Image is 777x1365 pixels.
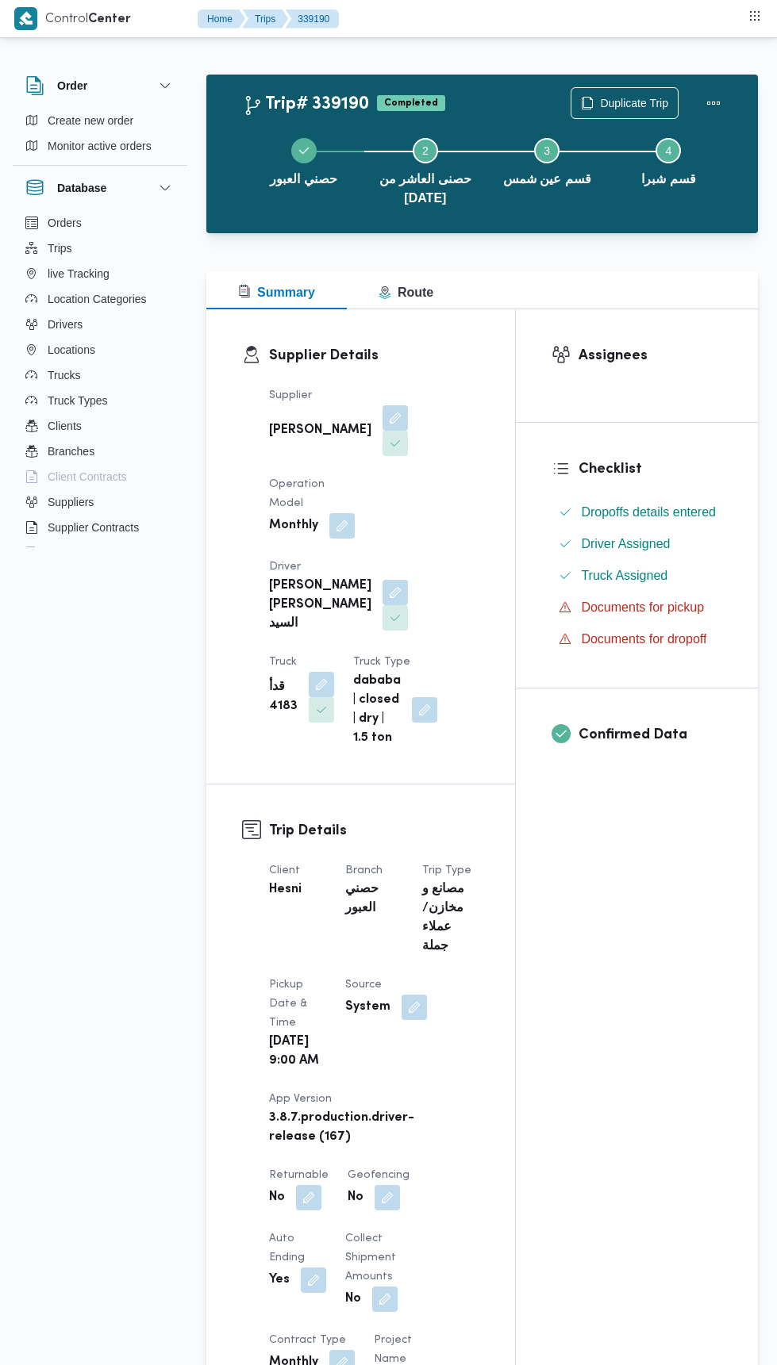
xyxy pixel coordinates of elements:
span: حصنى العاشر من [DATE] [377,170,473,208]
button: Orders [19,210,181,236]
span: Returnable [269,1170,329,1180]
b: مصانع و مخازن/عملاء جملة [422,880,476,957]
span: Drivers [48,315,83,334]
button: Supplier Contracts [19,515,181,540]
b: حصني العبور [345,880,399,918]
button: Trips [19,236,181,261]
button: Drivers [19,312,181,337]
b: Completed [384,98,438,108]
span: حصني العبور [270,170,337,189]
span: Truck Types [48,391,107,410]
button: Monitor active orders [19,133,181,159]
span: Truck [269,657,297,667]
button: Trucks [19,362,181,388]
span: 3 [544,144,550,157]
h3: Checklist [579,458,722,480]
b: No [345,1290,361,1309]
span: Documents for pickup [581,598,704,617]
span: Documents for dropoff [581,630,706,649]
b: No [269,1188,285,1207]
span: Trips [48,239,72,258]
span: 4 [665,144,671,157]
span: Locations [48,340,95,359]
span: Branch [345,865,383,876]
button: live Tracking [19,261,181,286]
span: Suppliers [48,493,94,512]
span: Location Categories [48,289,147,309]
button: Order [25,76,175,95]
span: Dropoffs details entered [581,503,716,522]
span: Orders [48,213,82,232]
span: Duplicate Trip [600,94,668,113]
span: Supplier Contracts [48,518,139,537]
h3: Supplier Details [269,345,479,366]
span: Documents for pickup [581,600,704,614]
button: حصني العبور [243,119,364,201]
button: Branches [19,439,181,464]
b: Monthly [269,516,318,535]
h3: Trip Details [269,820,479,842]
span: Source [345,980,382,990]
b: [PERSON_NAME] [PERSON_NAME] السيد [269,577,371,634]
span: Collect Shipment Amounts [345,1233,396,1282]
button: Devices [19,540,181,566]
b: Center [88,13,131,25]
button: Truck Assigned [552,563,722,589]
button: Database [25,178,175,197]
button: 339190 [285,10,339,29]
span: Client [269,865,300,876]
span: Route [379,286,433,299]
span: Trucks [48,366,80,385]
span: Truck Assigned [581,566,667,585]
span: Summary [238,286,315,299]
button: Documents for pickup [552,595,722,620]
h3: Assignees [579,345,722,366]
div: Order [13,108,187,165]
button: Duplicate Trip [571,87,679,119]
button: حصنى العاشر من [DATE] [364,119,486,220]
b: قدأ 4183 [269,678,298,716]
span: Operation Model [269,479,325,508]
span: Driver Assigned [581,535,670,554]
button: Location Categories [19,286,181,312]
button: Clients [19,413,181,439]
button: Dropoffs details entered [552,500,722,525]
button: Documents for dropoff [552,627,722,652]
span: App Version [269,1094,332,1104]
button: Create new order [19,108,181,133]
b: dababa | closed | dry | 1.5 ton [353,672,401,748]
button: Actions [698,87,729,119]
b: Yes [269,1271,290,1290]
span: Contract Type [269,1335,346,1345]
h3: Database [57,178,106,197]
h2: Trip# 339190 [243,94,369,115]
button: Driver Assigned [552,531,722,557]
span: live Tracking [48,264,110,283]
span: Documents for dropoff [581,632,706,646]
span: Project Name [374,1335,412,1364]
h3: Order [57,76,87,95]
span: قسم عين شمس [503,170,591,189]
button: Home [198,10,245,29]
span: Auto Ending [269,1233,305,1263]
span: Create new order [48,111,133,130]
h3: Confirmed Data [579,724,722,746]
button: قسم شبرا [608,119,729,201]
b: System [345,998,390,1017]
span: Monitor active orders [48,136,152,155]
b: 3.8.7.production.driver-release (167) [269,1109,414,1147]
svg: Step 1 is complete [298,144,310,157]
div: Database [13,210,187,554]
span: Supplier [269,390,312,401]
span: Driver Assigned [581,537,670,550]
b: No [348,1188,363,1207]
button: Locations [19,337,181,362]
span: Geofencing [348,1170,410,1180]
span: Completed [377,95,445,111]
span: Truck Assigned [581,569,667,582]
span: Truck Type [353,657,410,667]
img: X8yXhbKr1z7QwAAAABJRU5ErkJggg== [14,7,37,30]
button: Truck Types [19,388,181,413]
span: Client Contracts [48,467,127,486]
span: 2 [422,144,429,157]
